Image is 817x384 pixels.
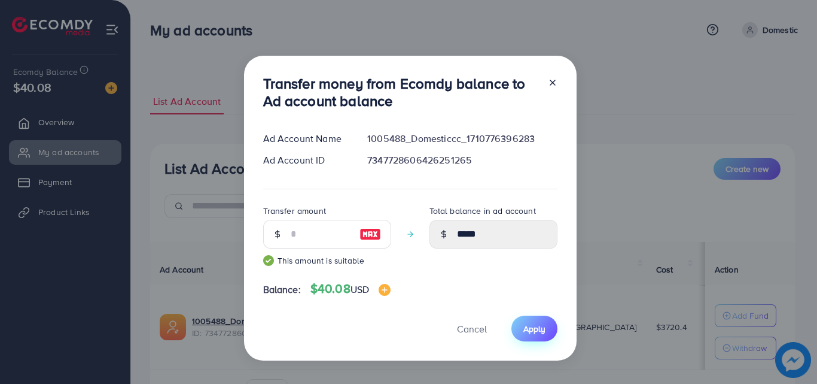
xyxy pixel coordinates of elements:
[523,323,545,335] span: Apply
[263,75,538,110] h3: Transfer money from Ecomdy balance to Ad account balance
[358,132,566,146] div: 1005488_Domesticcc_1710776396283
[310,282,391,297] h4: $40.08
[359,227,381,241] img: image
[442,316,502,341] button: Cancel
[263,283,301,297] span: Balance:
[429,205,536,217] label: Total balance in ad account
[263,205,326,217] label: Transfer amount
[511,316,557,341] button: Apply
[379,284,391,296] img: image
[457,322,487,335] span: Cancel
[263,255,391,267] small: This amount is suitable
[263,255,274,266] img: guide
[358,153,566,167] div: 7347728606426251265
[254,132,358,146] div: Ad Account Name
[254,153,358,167] div: Ad Account ID
[350,283,369,296] span: USD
